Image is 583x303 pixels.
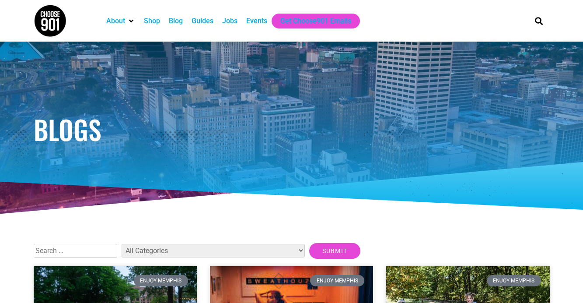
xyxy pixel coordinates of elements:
div: Enjoy Memphis [487,275,541,286]
div: Enjoy Memphis [134,275,188,286]
input: Search … [34,244,117,258]
input: Submit [309,243,361,259]
div: Search [531,14,546,28]
a: About [106,16,125,26]
a: Get Choose901 Emails [280,16,351,26]
a: Guides [192,16,213,26]
h1: Blogs [34,116,550,142]
div: About [102,14,140,28]
a: Events [246,16,267,26]
div: Enjoy Memphis [310,275,364,286]
a: Blog [169,16,183,26]
a: Jobs [222,16,237,26]
a: Shop [144,16,160,26]
nav: Main nav [102,14,520,28]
